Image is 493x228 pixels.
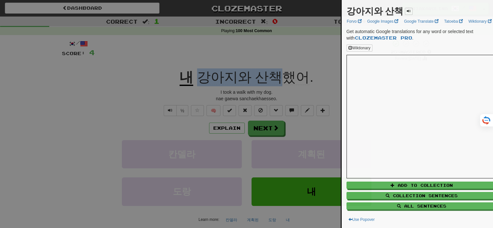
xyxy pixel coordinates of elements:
[346,216,377,223] button: Use Popover
[354,35,412,41] a: Clozemaster Pro
[345,18,364,25] a: Forvo
[365,18,401,25] a: Google Images
[346,44,372,52] button: Wiktionary
[402,18,440,25] a: Google Translate
[442,18,465,25] a: Tatoeba
[346,6,404,16] strong: 강아지와 산책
